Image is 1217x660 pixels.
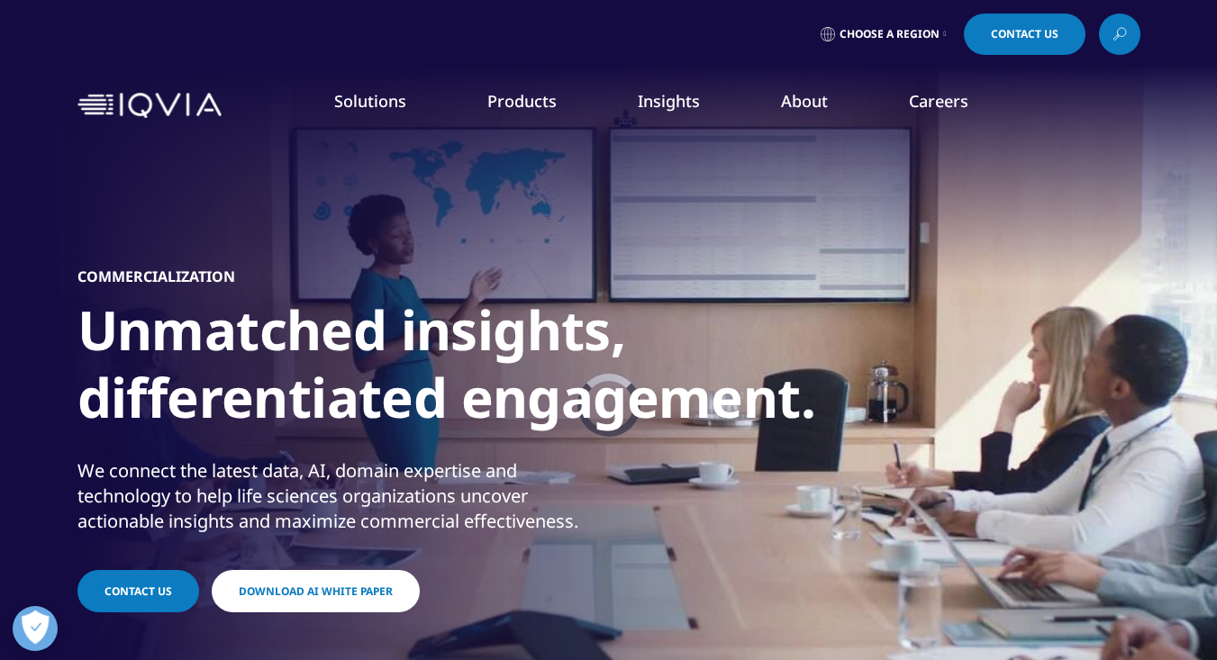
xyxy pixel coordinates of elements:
[77,570,199,612] a: Contact Us
[964,14,1085,55] a: Contact Us
[13,606,58,651] button: Open Preferences
[77,458,604,534] div: We connect the latest data, AI, domain expertise and technology to help life sciences organizatio...
[212,570,420,612] a: Download AI White Paper
[487,90,557,112] a: Products
[638,90,700,112] a: Insights
[781,90,828,112] a: About
[77,93,222,119] img: IQVIA Healthcare Information Technology and Pharma Clinical Research Company
[239,583,393,599] span: Download AI White Paper
[104,583,172,599] span: Contact Us
[229,63,1140,148] nav: Primary
[840,27,940,41] span: Choose a Region
[77,267,235,285] h5: Commercialization
[77,296,753,442] h1: Unmatched insights, differentiated engagement.
[909,90,968,112] a: Careers
[991,29,1058,40] span: Contact Us
[334,90,406,112] a: Solutions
